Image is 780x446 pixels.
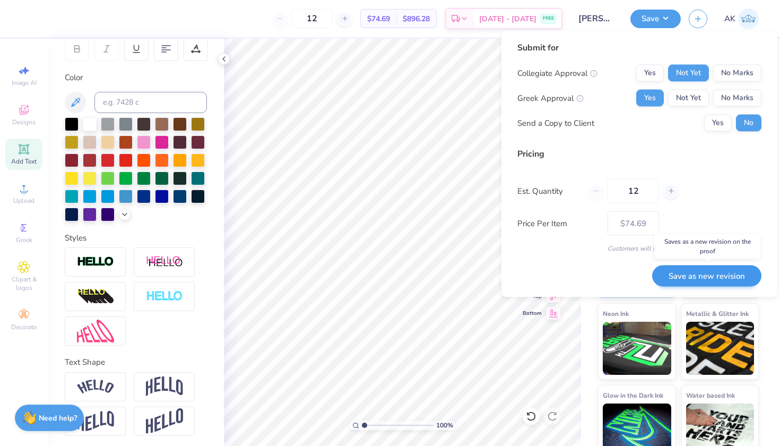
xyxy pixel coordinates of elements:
[686,390,735,401] span: Water based Ink
[608,179,659,203] input: – –
[517,41,761,54] div: Submit for
[738,8,759,29] img: Alison Kacerik
[517,244,761,253] div: Customers will see this price on HQ.
[652,265,761,287] button: Save as new revision
[12,118,36,126] span: Designs
[543,15,554,22] span: FREE
[603,322,671,375] img: Neon Ink
[11,157,37,166] span: Add Text
[77,288,114,305] img: 3d Illusion
[367,13,390,24] span: $74.69
[65,232,207,244] div: Styles
[12,79,37,87] span: Image AI
[146,255,183,269] img: Shadow
[668,90,709,107] button: Not Yet
[654,234,760,259] div: Saves as a new revision on the proof
[668,65,709,82] button: Not Yet
[11,323,37,331] span: Decorate
[65,356,207,368] div: Text Shape
[636,90,664,107] button: Yes
[724,8,759,29] a: AK
[13,196,34,205] span: Upload
[570,8,622,29] input: Untitled Design
[77,411,114,432] img: Flag
[724,13,735,25] span: AK
[636,65,664,82] button: Yes
[77,256,114,268] img: Stroke
[713,90,761,107] button: No Marks
[630,10,681,28] button: Save
[603,390,663,401] span: Glow in the Dark Ink
[517,117,594,129] div: Send a Copy to Client
[517,148,761,160] div: Pricing
[146,290,183,303] img: Negative Space
[517,185,580,197] label: Est. Quantity
[686,308,749,319] span: Metallic & Glitter Ink
[704,115,732,132] button: Yes
[77,320,114,342] img: Free Distort
[291,9,333,28] input: – –
[523,310,542,317] span: Bottom
[39,413,77,423] strong: Need help?
[403,13,430,24] span: $896.28
[65,72,207,84] div: Color
[736,115,761,132] button: No
[479,13,536,24] span: [DATE] - [DATE]
[94,92,207,113] input: e.g. 7428 c
[5,275,42,292] span: Clipart & logos
[686,322,755,375] img: Metallic & Glitter Ink
[436,421,453,430] span: 100 %
[517,92,584,104] div: Greek Approval
[16,236,32,244] span: Greek
[603,308,629,319] span: Neon Ink
[146,408,183,434] img: Rise
[77,380,114,394] img: Arc
[517,217,600,229] label: Price Per Item
[146,376,183,397] img: Arch
[517,67,597,79] div: Collegiate Approval
[713,65,761,82] button: No Marks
